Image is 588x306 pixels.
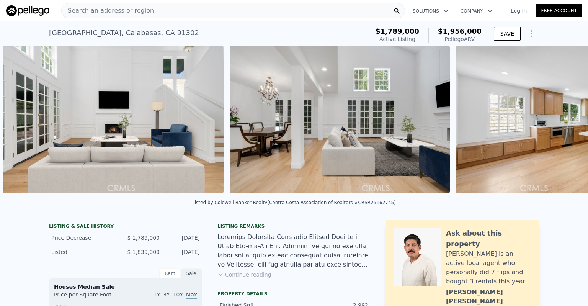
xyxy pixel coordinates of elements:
[376,27,419,35] span: $1,789,000
[163,291,170,298] span: 3Y
[379,36,415,42] span: Active Listing
[217,291,371,297] div: Property details
[230,46,450,193] img: Sale: 167189428 Parcel: 127716497
[217,271,271,278] button: Continue reading
[54,291,126,303] div: Price per Square Foot
[159,268,181,278] div: Rent
[438,35,482,43] div: Pellego ARV
[536,4,582,17] a: Free Account
[446,249,531,286] div: [PERSON_NAME] is an active local agent who personally did 7 flips and bought 3 rentals this year.
[501,7,536,15] a: Log In
[154,291,160,298] span: 1Y
[181,268,202,278] div: Sale
[446,288,531,306] div: [PERSON_NAME] [PERSON_NAME]
[438,27,482,35] span: $1,956,000
[62,6,154,15] span: Search an address or region
[3,46,224,193] img: Sale: 167189428 Parcel: 127716497
[49,28,199,38] div: [GEOGRAPHIC_DATA] , Calabasas , CA 91302
[407,4,454,18] button: Solutions
[6,5,49,16] img: Pellego
[446,228,531,249] div: Ask about this property
[51,248,119,256] div: Listed
[454,4,498,18] button: Company
[166,234,200,242] div: [DATE]
[173,291,183,298] span: 10Y
[217,223,371,229] div: Listing remarks
[51,234,119,242] div: Price Decrease
[524,26,539,41] button: Show Options
[49,223,202,231] div: LISTING & SALE HISTORY
[494,27,521,41] button: SAVE
[127,235,160,241] span: $ 1,789,000
[217,232,371,269] div: Loremips Dolorsita Cons adip Elitsed Doei te i Utlab Etd-ma-Ali Eni. Adminim ve qui no exe ulla l...
[54,283,197,291] div: Houses Median Sale
[127,249,160,255] span: $ 1,839,000
[166,248,200,256] div: [DATE]
[192,200,396,205] div: Listed by Coldwell Banker Realty (Contra Costa Association of Realtors #CRSR25162745)
[186,291,197,299] span: Max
